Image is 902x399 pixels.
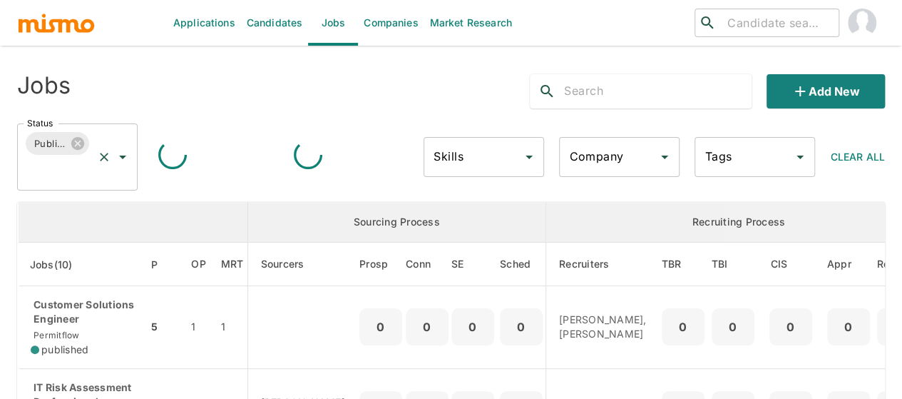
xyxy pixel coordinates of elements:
span: Published [26,136,74,152]
button: search [530,74,564,108]
span: P [151,256,176,273]
th: Recruiters [546,243,658,286]
p: 0 [457,317,488,337]
th: Open Positions [180,243,217,286]
button: Open [113,147,133,167]
button: Open [790,147,810,167]
th: Sourcing Process [247,202,546,243]
th: To Be Reviewed [658,243,708,286]
th: Connections [406,243,449,286]
button: Add new [767,74,885,108]
th: Approved [824,243,873,286]
label: Status [27,117,53,129]
h4: Jobs [17,71,71,100]
p: 0 [506,317,537,337]
th: Prospects [359,243,406,286]
th: Sourcers [247,243,359,286]
button: Clear [94,147,114,167]
input: Candidate search [722,13,833,33]
button: Open [655,147,675,167]
th: To Be Interviewed [708,243,758,286]
td: 1 [180,286,217,369]
td: 5 [148,286,180,369]
p: [PERSON_NAME], [PERSON_NAME] [559,313,647,341]
th: Priority [148,243,180,286]
th: Sched [497,243,546,286]
p: Customer Solutions Engineer [31,298,136,326]
th: Sent Emails [449,243,497,286]
span: published [41,343,88,357]
p: 0 [667,317,699,337]
th: Market Research Total [217,243,247,286]
p: 0 [717,317,749,337]
img: logo [17,12,96,34]
span: Clear All [831,151,885,163]
span: Permitflow [31,330,80,340]
input: Search [564,80,752,103]
p: 0 [833,317,864,337]
div: Published [26,132,89,155]
p: 0 [365,317,396,337]
button: Open [519,147,539,167]
span: Jobs(10) [30,256,91,273]
p: 0 [775,317,806,337]
th: Client Interview Scheduled [758,243,824,286]
td: 1 [217,286,247,369]
img: Maia Reyes [848,9,876,37]
p: 0 [411,317,443,337]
